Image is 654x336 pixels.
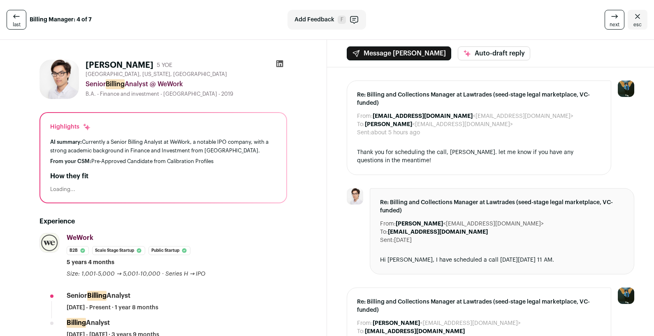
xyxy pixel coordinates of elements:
[67,318,110,327] div: Analyst
[365,329,465,334] b: [EMAIL_ADDRESS][DOMAIN_NAME]
[288,10,366,30] button: Add Feedback F
[371,129,420,137] dd: about 5 hours ago
[67,304,158,312] span: [DATE] - Present · 1 year 8 months
[365,122,412,127] b: [PERSON_NAME]
[380,198,624,215] span: Re: Billing and Collections Manager at Lawtrades (seed-stage legal marketplace, VC-funded)
[30,16,92,24] strong: Billing Manager: 4 of 7
[50,123,91,131] div: Highlights
[40,233,59,252] img: 45aedf8841ce73977d681910f317d5e36b28dd3d41f3242e1942401ef9c58a46.jpg
[50,186,276,193] div: Loading...
[618,288,634,304] img: 12031951-medium_jpg
[7,10,26,30] a: last
[165,271,206,277] span: Series H → IPO
[380,236,394,244] dt: Sent:
[87,291,107,301] mark: Billing
[357,112,373,120] dt: From:
[357,91,601,107] span: Re: Billing and Collections Manager at Lawtrades (seed-stage legal marketplace, VC-funded)
[357,298,601,314] span: Re: Billing and Collections Manager at Lawtrades (seed-stage legal marketplace, VC-funded)
[373,319,521,327] dd: <[EMAIL_ADDRESS][DOMAIN_NAME]>
[86,79,287,89] div: Senior Analyst @ WeWork
[86,91,287,97] div: B.A. - Finance and investment - [GEOGRAPHIC_DATA] - 2019
[394,236,412,244] dd: [DATE]
[67,235,93,241] span: WeWork
[338,16,346,24] span: F
[373,113,473,119] b: [EMAIL_ADDRESS][DOMAIN_NAME]
[357,319,373,327] dt: From:
[39,60,79,99] img: 0e6928618a8047bb0c4a3ac3da0385e9a35ecf747d1eb392d8175b442abcb97c.jpg
[67,258,114,267] span: 5 years 4 months
[373,320,420,326] b: [PERSON_NAME]
[388,229,488,235] b: [EMAIL_ADDRESS][DOMAIN_NAME]
[396,221,443,227] b: [PERSON_NAME]
[380,228,388,236] dt: To:
[67,318,86,328] mark: Billing
[628,10,647,30] a: Close
[357,327,365,336] dt: To:
[610,21,619,28] span: next
[396,220,544,228] dd: <[EMAIL_ADDRESS][DOMAIN_NAME]>
[162,270,164,278] span: ·
[106,79,125,89] mark: Billing
[86,60,153,71] h1: [PERSON_NAME]
[618,81,634,97] img: 12031951-medium_jpg
[50,158,276,165] div: Pre-Approved Candidate from Calibration Profiles
[50,159,91,164] span: From your CSM:
[13,21,21,28] span: last
[373,112,573,120] dd: <[EMAIL_ADDRESS][DOMAIN_NAME]>
[86,71,227,78] span: [GEOGRAPHIC_DATA], [US_STATE], [GEOGRAPHIC_DATA]
[633,21,642,28] span: esc
[347,46,451,60] button: Message [PERSON_NAME]
[67,291,130,300] div: Senior Analyst
[148,246,190,255] li: Public Startup
[357,129,371,137] dt: Sent:
[357,120,365,129] dt: To:
[67,246,89,255] li: B2B
[157,61,172,69] div: 5 YOE
[458,46,530,60] button: Auto-draft reply
[39,216,287,226] h2: Experience
[357,148,601,165] div: Thank you for scheduling the call, [PERSON_NAME]. let me know if you have any questions in the me...
[92,246,145,255] li: Scale Stage Startup
[347,188,363,205] img: 0e6928618a8047bb0c4a3ac3da0385e9a35ecf747d1eb392d8175b442abcb97c.jpg
[295,16,334,24] span: Add Feedback
[50,138,276,155] div: Currently a Senior Billing Analyst at WeWork, a notable IPO company, with a strong academic backg...
[380,256,624,264] div: Hi [PERSON_NAME], I have scheduled a call [DATE][DATE] 11 AM.
[67,271,160,277] span: Size: 1,001-5,000 → 5,001-10,000
[380,220,396,228] dt: From:
[50,139,82,145] span: AI summary:
[365,120,513,129] dd: <[EMAIL_ADDRESS][DOMAIN_NAME]>
[605,10,624,30] a: next
[50,171,276,181] h2: How they fit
